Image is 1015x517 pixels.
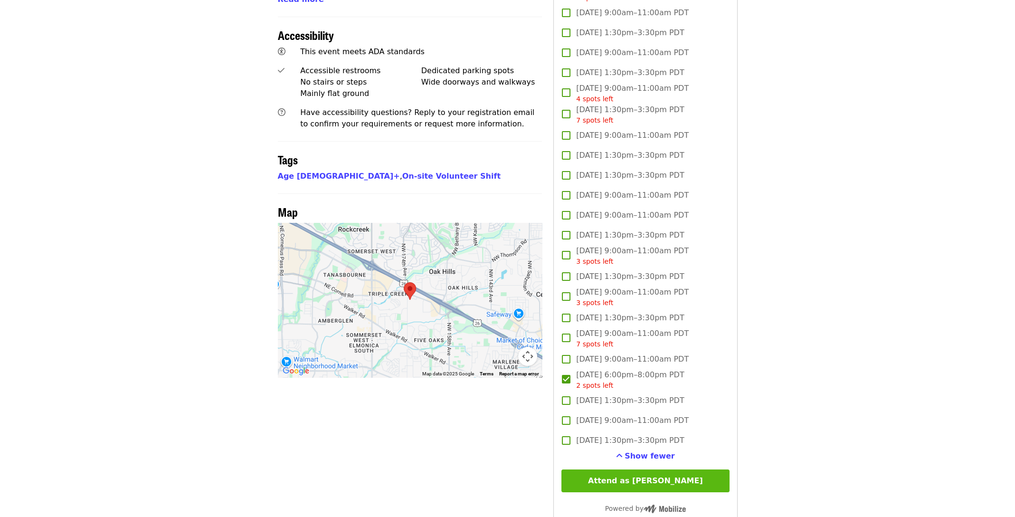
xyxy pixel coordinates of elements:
span: [DATE] 1:30pm–3:30pm PDT [576,271,684,282]
div: Dedicated parking spots [421,65,542,77]
span: Powered by [605,505,686,512]
span: Have accessibility questions? Reply to your registration email to confirm your requirements or re... [300,108,534,128]
span: [DATE] 1:30pm–3:30pm PDT [576,435,684,446]
div: Mainly flat ground [300,88,421,99]
span: [DATE] 6:00pm–8:00pm PDT [576,369,684,391]
span: [DATE] 9:00am–11:00am PDT [576,210,689,221]
span: 7 spots left [576,340,613,348]
span: [DATE] 9:00am–11:00am PDT [576,415,689,426]
a: Report a map error [499,371,539,376]
span: [DATE] 1:30pm–3:30pm PDT [576,104,684,125]
span: [DATE] 1:30pm–3:30pm PDT [576,67,684,78]
span: 3 spots left [576,258,613,265]
span: [DATE] 1:30pm–3:30pm PDT [576,395,684,406]
span: Tags [278,151,298,168]
img: Google [280,365,312,377]
button: Map camera controls [518,347,537,366]
div: No stairs or steps [300,77,421,88]
i: question-circle icon [278,108,285,117]
div: Accessible restrooms [300,65,421,77]
button: See more timeslots [616,450,675,462]
span: 4 spots left [576,95,613,103]
span: 3 spots left [576,299,613,306]
span: 2 spots left [576,382,613,389]
a: Open this area in Google Maps (opens a new window) [280,365,312,377]
span: [DATE] 9:00am–11:00am PDT [576,287,689,308]
span: Show fewer [625,451,675,460]
span: Map data ©2025 Google [422,371,474,376]
span: [DATE] 9:00am–11:00am PDT [576,328,689,349]
i: universal-access icon [278,47,285,56]
span: [DATE] 9:00am–11:00am PDT [576,190,689,201]
span: , [278,172,402,181]
span: [DATE] 1:30pm–3:30pm PDT [576,170,684,181]
span: [DATE] 9:00am–11:00am PDT [576,245,689,267]
span: This event meets ADA standards [300,47,425,56]
span: [DATE] 9:00am–11:00am PDT [576,83,689,104]
span: [DATE] 1:30pm–3:30pm PDT [576,312,684,324]
a: On-site Volunteer Shift [402,172,501,181]
button: Attend as [PERSON_NAME] [561,469,729,492]
span: [DATE] 9:00am–11:00am PDT [576,130,689,141]
img: Powered by Mobilize [644,505,686,513]
i: check icon [278,66,285,75]
span: Map [278,203,298,220]
span: [DATE] 1:30pm–3:30pm PDT [576,27,684,38]
a: Age [DEMOGRAPHIC_DATA]+ [278,172,400,181]
span: 7 spots left [576,116,613,124]
span: [DATE] 9:00am–11:00am PDT [576,47,689,58]
div: Wide doorways and walkways [421,77,542,88]
span: [DATE] 9:00am–11:00am PDT [576,7,689,19]
span: [DATE] 9:00am–11:00am PDT [576,354,689,365]
span: [DATE] 1:30pm–3:30pm PDT [576,150,684,161]
span: [DATE] 1:30pm–3:30pm PDT [576,230,684,241]
a: Terms [480,371,493,376]
span: Accessibility [278,27,334,43]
